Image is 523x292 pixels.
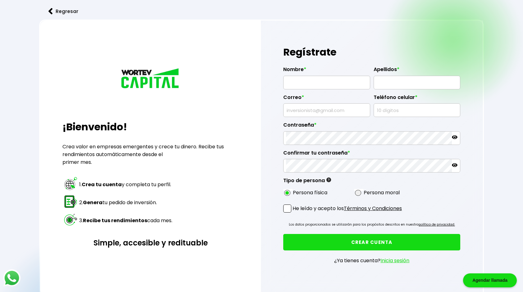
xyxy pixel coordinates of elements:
strong: Crea tu cuenta [82,181,122,188]
label: Apellidos [374,66,460,76]
label: Confirmar tu contraseña [283,150,460,159]
label: Persona moral [364,189,400,196]
img: flecha izquierda [48,8,53,15]
a: Términos y Condiciones [344,205,402,212]
button: Regresar [39,3,88,20]
h1: Regístrate [283,43,460,61]
strong: Genera [83,199,102,206]
a: política de privacidad. [419,222,455,227]
h2: ¡Bienvenido! [62,119,239,134]
p: He leído y acepto los [293,204,402,212]
label: Persona física [293,189,327,196]
label: Correo [283,94,370,104]
div: Agendar llamada [463,273,517,287]
a: flecha izquierdaRegresar [39,3,484,20]
img: paso 3 [63,212,78,227]
h3: Simple, accesible y redituable [62,237,239,248]
img: gfR76cHglkPwleuBLjWdxeZVvX9Wp6JBDmjRYY8JYDQn16A2ICN00zLTgIroGa6qie5tIuWH7V3AapTKqzv+oMZsGfMUqL5JM... [326,177,331,182]
a: Inicia sesión [380,257,409,264]
img: logos_whatsapp-icon.242b2217.svg [3,269,20,287]
button: CREAR CUENTA [283,234,460,250]
p: ¿Ya tienes cuenta? [334,257,409,264]
img: paso 2 [63,194,78,209]
img: paso 1 [63,176,78,191]
td: 1. y completa tu perfil. [79,176,173,193]
td: 3. cada mes. [79,212,173,229]
strong: Recibe tus rendimientos [83,217,147,224]
td: 2. tu pedido de inversión. [79,194,173,211]
p: Crea valor en empresas emergentes y crece tu dinero. Recibe tus rendimientos automáticamente desd... [62,143,239,166]
label: Nombre [283,66,370,76]
img: logo_wortev_capital [120,67,182,90]
p: Los datos proporcionados se utilizarán para los propósitos descritos en nuestra [289,222,455,228]
label: Tipo de persona [283,177,331,187]
input: inversionista@gmail.com [286,104,367,117]
input: 10 dígitos [376,104,457,117]
label: Contraseña [283,122,460,131]
label: Teléfono celular [374,94,460,104]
